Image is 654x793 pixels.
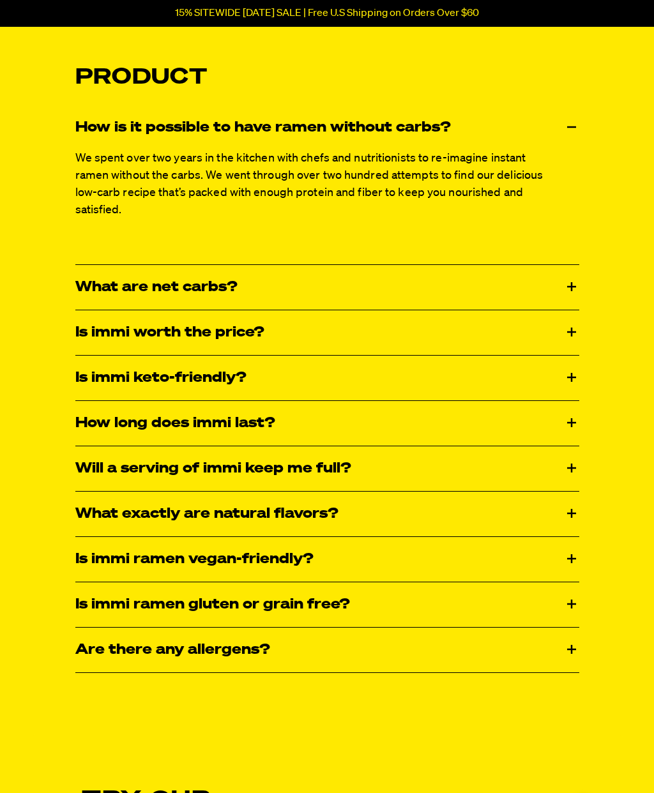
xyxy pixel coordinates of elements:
[75,582,579,627] div: Is immi ramen gluten or grain free?
[75,446,579,491] div: Will a serving of immi keep me full?
[75,628,579,672] div: Are there any allergens?
[75,356,579,400] div: Is immi keto-friendly?
[75,401,579,446] div: How long does immi last?
[75,310,579,355] div: Is immi worth the price?
[75,492,579,536] div: What exactly are natural flavors?
[75,105,579,150] div: How is it possible to have ramen without carbs?
[75,265,579,310] div: What are net carbs?
[175,8,479,19] p: 15% SITEWIDE [DATE] SALE | Free U.S Shipping on Orders Over $60
[75,64,579,91] h2: Product
[75,537,579,582] div: Is immi ramen vegan-friendly?
[75,153,544,216] span: We spent over two years in the kitchen with chefs and nutritionists to re-imagine instant ramen w...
